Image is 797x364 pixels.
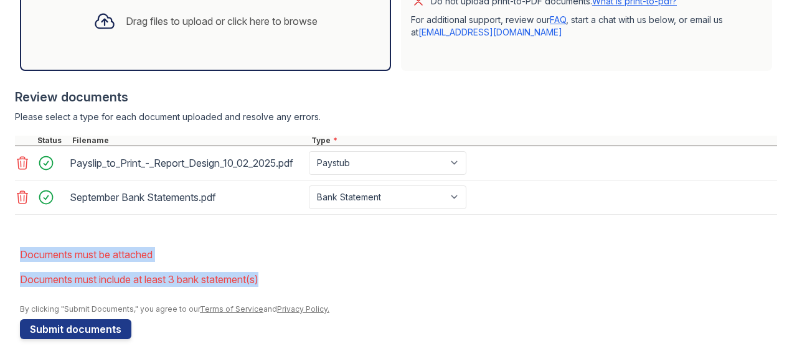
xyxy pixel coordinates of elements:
[20,267,777,292] li: Documents must include at least 3 bank statement(s)
[309,136,777,146] div: Type
[70,153,304,173] div: Payslip_to_Print_-_Report_Design_10_02_2025.pdf
[20,242,777,267] li: Documents must be attached
[550,14,566,25] a: FAQ
[35,136,70,146] div: Status
[20,304,777,314] div: By clicking "Submit Documents," you agree to our and
[20,319,131,339] button: Submit documents
[418,27,562,37] a: [EMAIL_ADDRESS][DOMAIN_NAME]
[15,111,777,123] div: Please select a type for each document uploaded and resolve any errors.
[277,304,329,314] a: Privacy Policy.
[411,14,762,39] p: For additional support, review our , start a chat with us below, or email us at
[200,304,263,314] a: Terms of Service
[70,136,309,146] div: Filename
[126,14,318,29] div: Drag files to upload or click here to browse
[70,187,304,207] div: September Bank Statements.pdf
[15,88,777,106] div: Review documents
